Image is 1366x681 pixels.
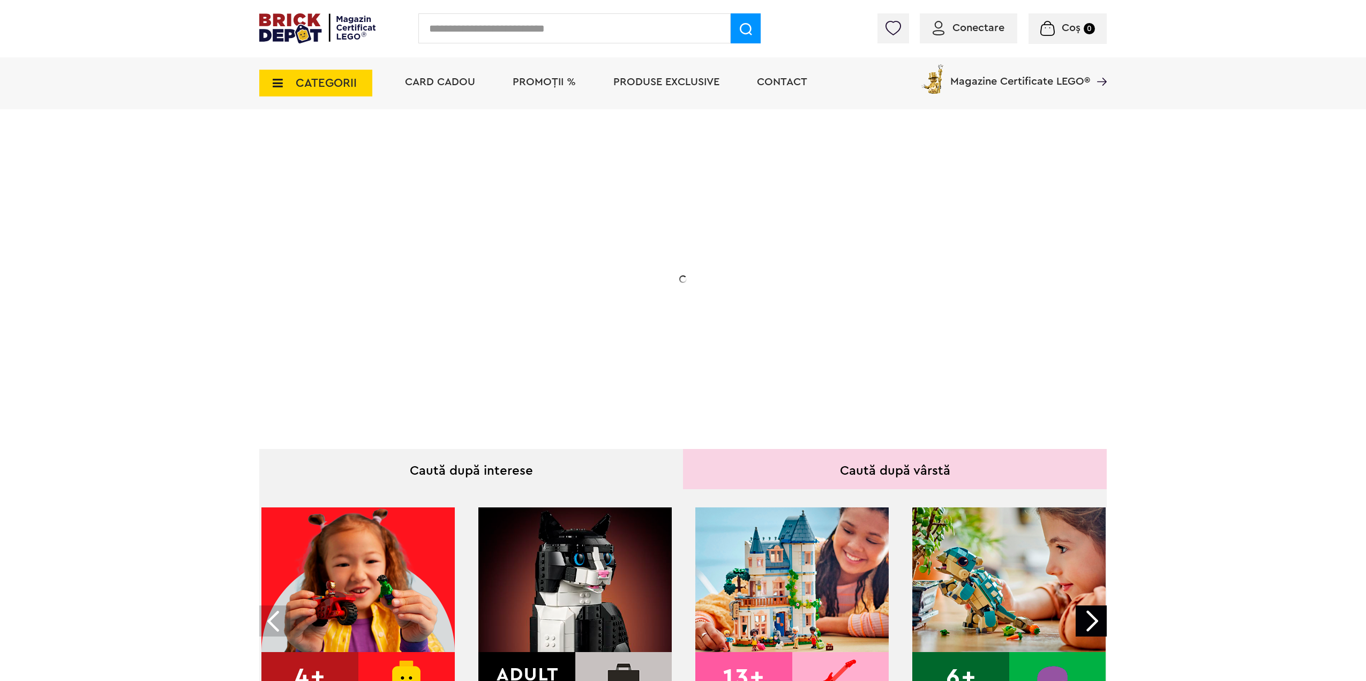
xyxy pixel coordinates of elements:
[950,62,1090,87] span: Magazine Certificate LEGO®
[1062,23,1080,33] span: Coș
[613,77,719,87] a: Produse exclusive
[1084,23,1095,34] small: 0
[933,23,1004,33] a: Conectare
[952,23,1004,33] span: Conectare
[513,77,576,87] a: PROMOȚII %
[405,77,475,87] a: Card Cadou
[335,265,550,310] h2: La două seturi LEGO de adulți achiziționate din selecție! În perioada 12 - [DATE]!
[757,77,807,87] a: Contact
[259,449,683,489] div: Caută după interese
[335,216,550,255] h1: 20% Reducere!
[296,77,357,89] span: CATEGORII
[683,449,1107,489] div: Caută după vârstă
[335,334,550,348] div: Explorează
[1090,62,1107,73] a: Magazine Certificate LEGO®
